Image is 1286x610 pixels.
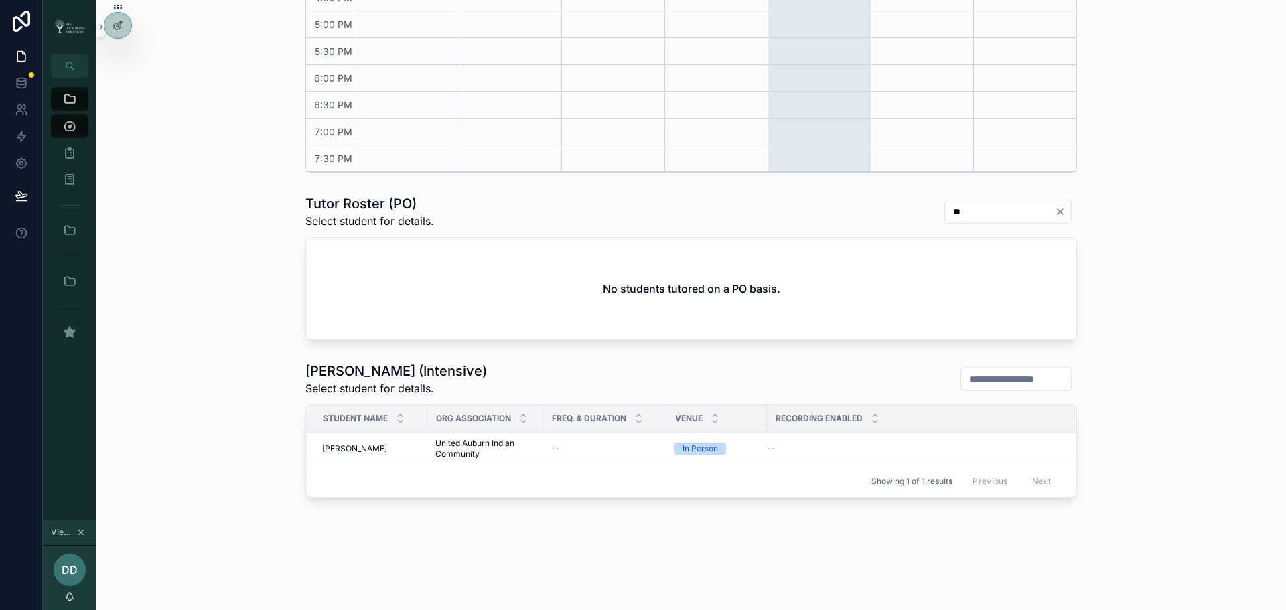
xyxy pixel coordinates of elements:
span: 5:30 PM [311,46,356,57]
span: -- [551,443,559,454]
span: Recording Enabled [776,413,863,424]
h1: Tutor Roster (PO) [305,194,434,213]
h1: [PERSON_NAME] (Intensive) [305,362,487,380]
a: -- [551,443,658,454]
a: In Person [674,443,759,455]
span: -- [768,443,776,454]
span: DD [62,562,78,578]
h2: No students tutored on a PO basis. [603,281,780,297]
span: Venue [675,413,703,424]
span: Viewing as [PERSON_NAME] [51,527,74,538]
div: scrollable content [43,78,96,362]
span: 6:00 PM [311,72,356,84]
span: Freq. & Duration [552,413,626,424]
span: 5:00 PM [311,19,356,30]
span: Org Association [436,413,511,424]
a: -- [768,443,1059,454]
button: Clear [1055,206,1071,217]
span: 6:30 PM [311,99,356,110]
span: 7:00 PM [311,126,356,137]
span: Select student for details. [305,213,434,229]
img: App logo [51,18,88,35]
span: [PERSON_NAME] [322,443,387,454]
span: Student Name [323,413,388,424]
div: In Person [683,443,718,455]
span: 7:30 PM [311,153,356,164]
a: United Auburn Indian Community [435,438,535,459]
span: Select student for details. [305,380,487,396]
span: Showing 1 of 1 results [871,476,952,487]
a: [PERSON_NAME] [322,443,419,454]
